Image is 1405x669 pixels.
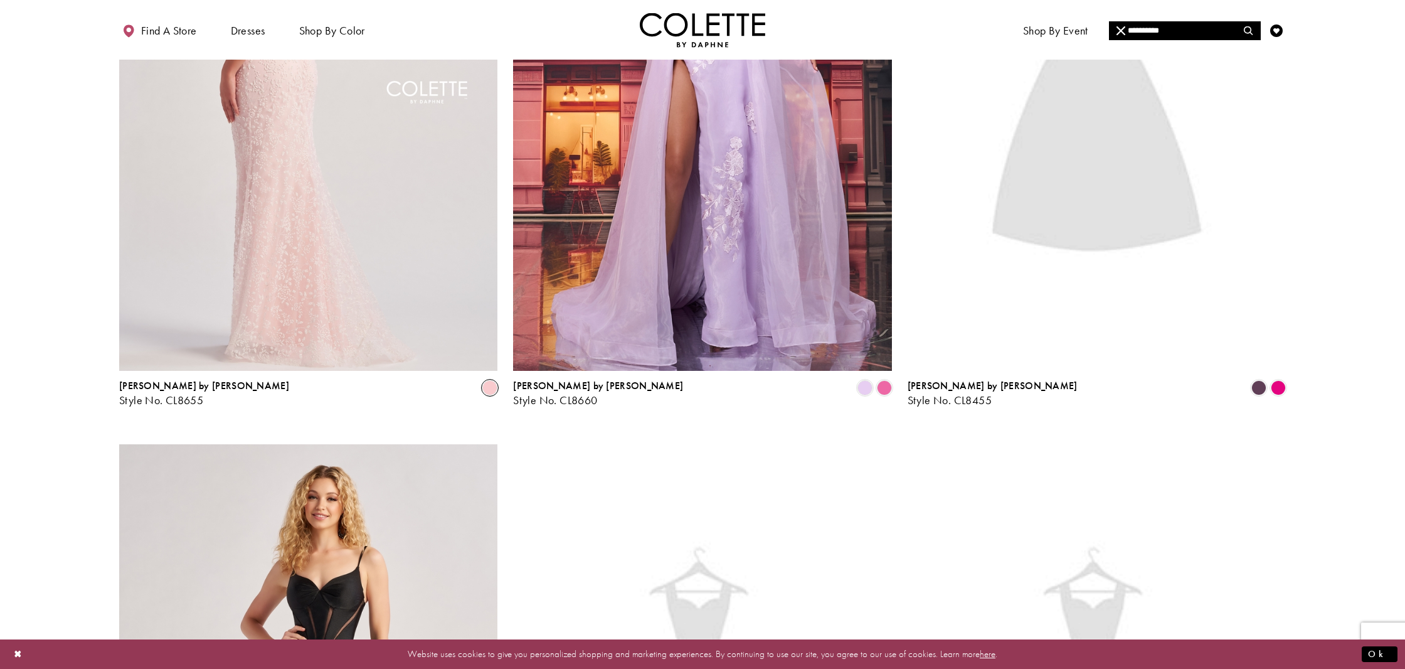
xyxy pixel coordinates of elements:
span: Style No. CL8660 [513,393,597,407]
span: Dresses [231,24,265,37]
button: Close Search [1109,21,1133,40]
span: Dresses [228,13,268,47]
div: Colette by Daphne Style No. CL8655 [119,380,289,407]
a: here [980,648,995,660]
button: Submit Search [1236,21,1260,40]
i: Lilac [857,380,872,395]
i: Bubblegum Pink [877,380,892,395]
i: Plum [1251,380,1266,395]
span: Find a store [141,24,197,37]
div: Search form [1109,21,1261,40]
i: Ice Pink [482,380,497,395]
a: Find a store [119,13,199,47]
a: Meet the designer [1119,13,1212,47]
span: Shop by color [299,24,365,37]
div: Colette by Daphne Style No. CL8660 [513,380,683,407]
div: Colette by Daphne Style No. CL8455 [908,380,1078,407]
a: Toggle search [1239,13,1258,47]
span: [PERSON_NAME] by [PERSON_NAME] [119,379,289,392]
button: Submit Dialog [1362,646,1397,662]
img: Colette by Daphne [640,13,765,47]
span: Shop By Event [1020,13,1091,47]
a: Check Wishlist [1267,13,1286,47]
i: Lipstick Pink [1271,380,1286,395]
input: Search [1109,21,1260,40]
span: [PERSON_NAME] by [PERSON_NAME] [908,379,1078,392]
a: Visit Home Page [640,13,765,47]
span: Shop By Event [1023,24,1088,37]
p: Website uses cookies to give you personalized shopping and marketing experiences. By continuing t... [90,646,1315,663]
span: [PERSON_NAME] by [PERSON_NAME] [513,379,683,392]
span: Style No. CL8455 [908,393,992,407]
button: Close Dialog [8,643,29,665]
span: Style No. CL8655 [119,393,203,407]
span: Shop by color [296,13,368,47]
